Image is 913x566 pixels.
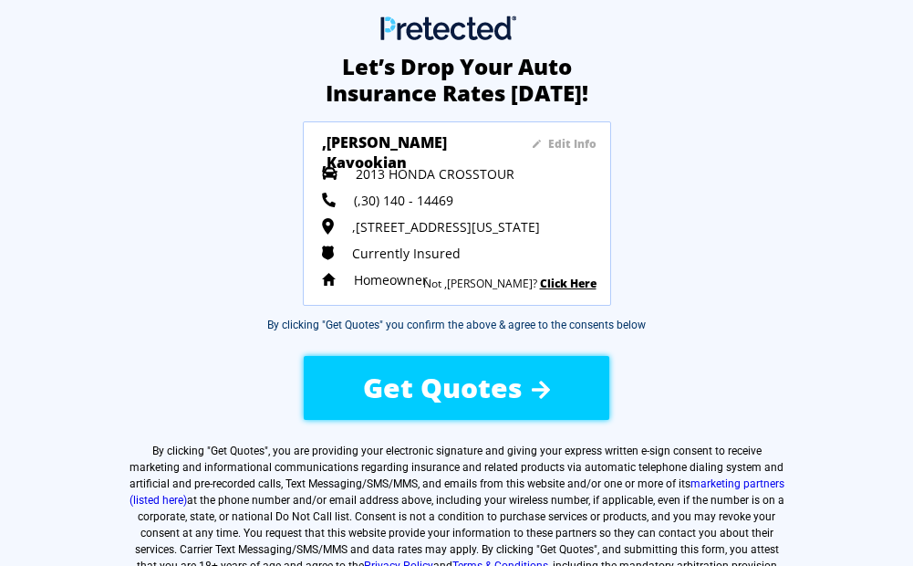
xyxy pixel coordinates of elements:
[352,218,540,236] span: ,[STREET_ADDRESS][US_STATE]
[311,54,603,107] h2: Let’s Drop Your Auto Insurance Rates [DATE]!
[267,317,646,333] div: By clicking "Get Quotes" you confirm the above & agree to the consents below
[380,16,516,40] img: Main Logo
[354,271,428,288] span: Homeowner
[363,369,523,406] span: Get Quotes
[356,165,514,183] span: 2013 HONDA CROSSTOUR
[130,477,784,507] a: marketing partners (listed here)
[322,132,477,151] h3: ,[PERSON_NAME] ,kavookian
[352,245,461,262] span: Currently Insured
[548,136,597,152] sapn: Edit Info
[304,356,609,420] button: Get Quotes
[354,192,453,209] span: (,30) 140 - 14469
[211,445,265,457] span: Get Quotes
